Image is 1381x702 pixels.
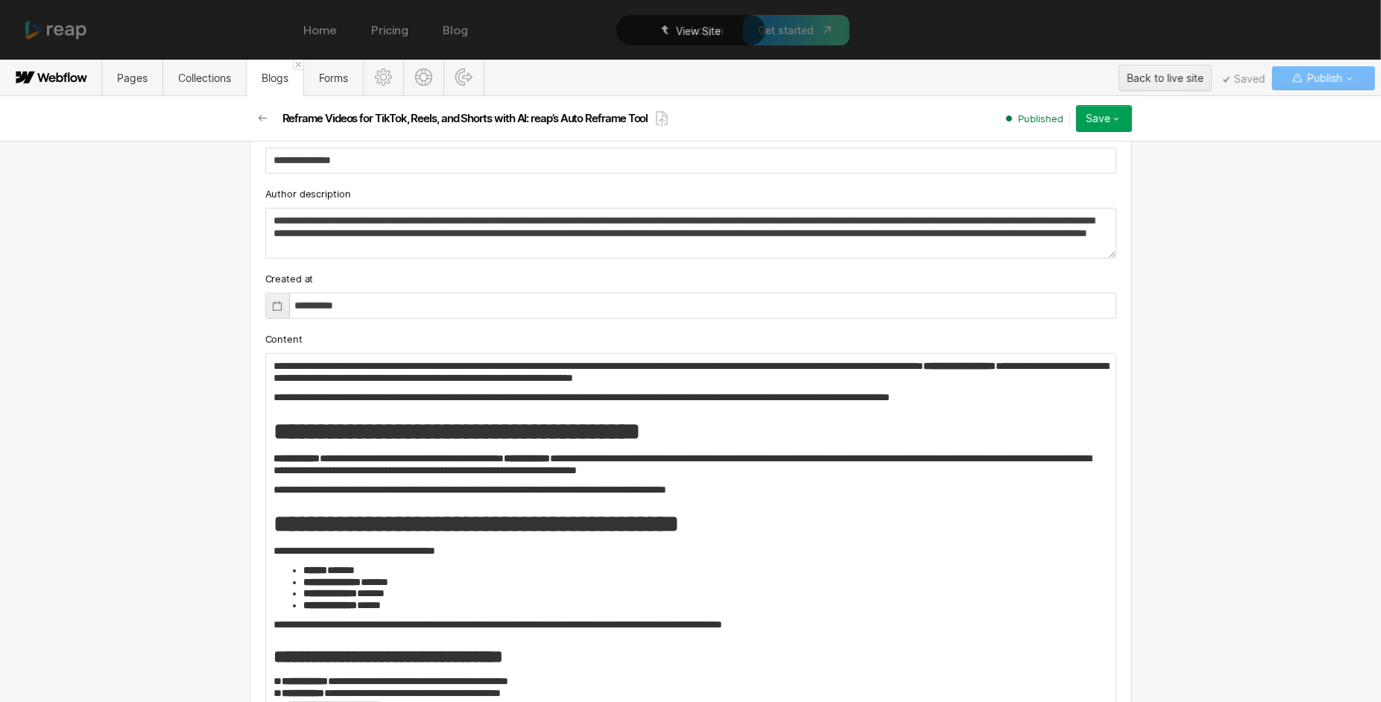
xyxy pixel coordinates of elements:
[1076,105,1132,132] button: Save
[178,72,231,84] span: Collections
[319,72,348,84] span: Forms
[676,25,721,37] span: View Site
[293,60,303,70] a: Close 'Blogs' tab
[1223,76,1265,83] span: Saved
[262,72,288,84] span: Blogs
[1272,66,1375,90] button: Publish
[1086,113,1110,124] div: Save
[1304,67,1342,89] span: Publish
[1127,67,1204,89] div: Back to live site
[265,332,303,346] span: Content
[1018,112,1064,125] span: Published
[117,72,148,84] span: Pages
[265,272,314,285] span: Created at
[282,111,648,126] h2: Reframe Videos for TikTok, Reels, and Shorts with AI: reap’s Auto Reframe Tool
[1119,65,1212,91] button: Back to live site
[265,187,351,200] span: Author description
